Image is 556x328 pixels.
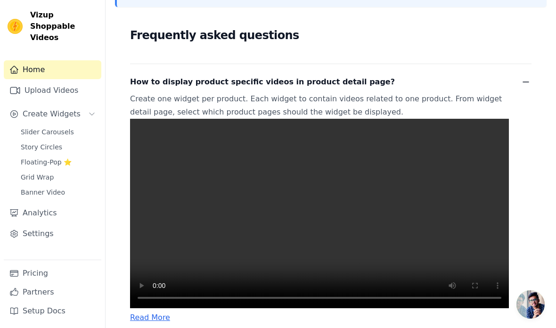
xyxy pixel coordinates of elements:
[15,171,101,184] a: Grid Wrap
[4,224,101,243] a: Settings
[21,172,54,182] span: Grid Wrap
[130,313,170,322] a: Read More
[130,75,531,89] button: How to display product specific videos in product detail page?
[15,156,101,169] a: Floating-Pop ⭐
[130,26,531,45] h2: Frequently asked questions
[4,302,101,320] a: Setup Docs
[516,290,545,319] a: Open chat
[4,264,101,283] a: Pricing
[21,142,62,152] span: Story Circles
[15,140,101,154] a: Story Circles
[4,60,101,79] a: Home
[15,186,101,199] a: Banner Video
[21,127,74,137] span: Slider Carousels
[130,75,395,89] span: How to display product specific videos in product detail page?
[8,19,23,34] img: Vizup
[4,105,101,123] button: Create Widgets
[4,81,101,100] a: Upload Videos
[30,9,98,43] span: Vizup Shoppable Videos
[4,204,101,222] a: Analytics
[21,157,72,167] span: Floating-Pop ⭐
[23,108,81,120] span: Create Widgets
[15,125,101,139] a: Slider Carousels
[21,188,65,197] span: Banner Video
[130,92,509,308] p: Create one widget per product. Each widget to contain videos related to one product. From widget ...
[4,283,101,302] a: Partners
